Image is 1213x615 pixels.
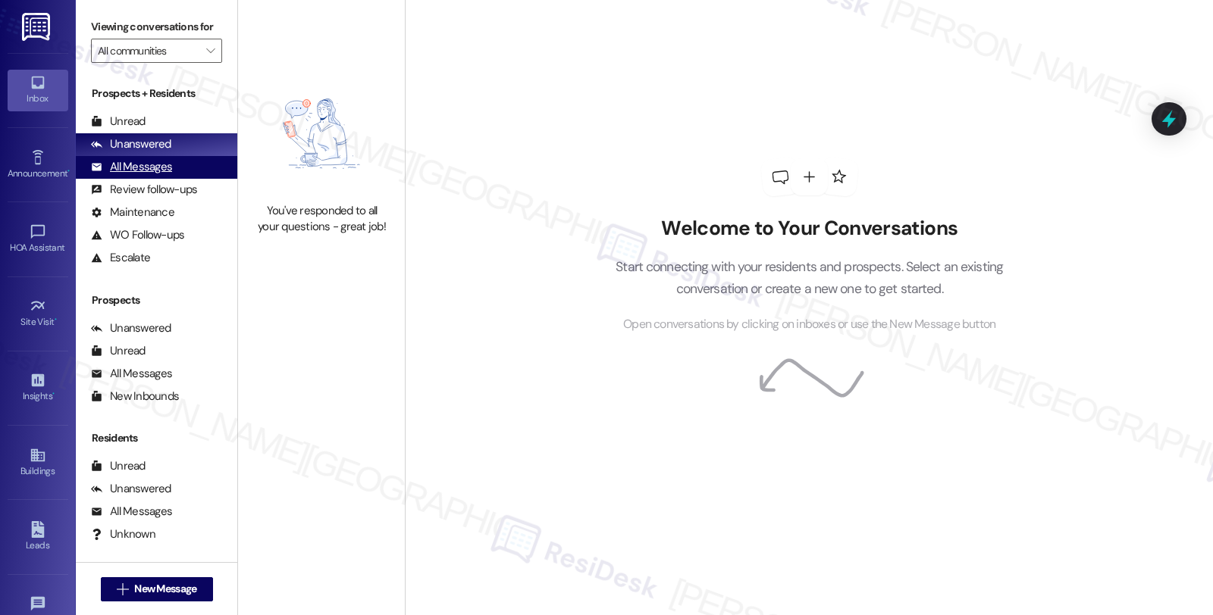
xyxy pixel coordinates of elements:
button: New Message [101,577,213,601]
span: Open conversations by clicking on inboxes or use the New Message button [623,315,995,334]
div: Prospects + Residents [76,86,237,101]
div: Residents [76,430,237,446]
div: All Messages [91,504,172,520]
i:  [206,45,215,57]
label: Viewing conversations for [91,15,222,39]
a: Insights • [8,367,68,408]
span: • [52,389,55,399]
a: Buildings [8,442,68,483]
span: • [67,166,70,176]
a: Inbox [8,70,68,111]
p: Start connecting with your residents and prospects. Select an existing conversation or create a n... [593,256,1027,299]
div: Unread [91,114,146,130]
span: New Message [134,581,196,597]
div: Unanswered [91,320,171,336]
div: Unknown [91,526,155,542]
input: All communities [98,39,198,63]
img: empty-state [255,72,388,195]
div: Escalate [91,250,150,266]
i:  [117,583,128,595]
div: You've responded to all your questions - great job! [255,203,388,236]
div: WO Follow-ups [91,227,184,243]
div: Prospects [76,292,237,308]
div: New Inbounds [91,389,179,404]
a: Leads [8,517,68,557]
div: Unread [91,458,146,474]
span: • [55,314,57,325]
div: Maintenance [91,204,174,220]
div: All Messages [91,159,172,175]
div: All Messages [91,366,172,382]
div: Unanswered [91,136,171,152]
div: Review follow-ups [91,182,197,198]
a: HOA Assistant [8,219,68,260]
div: Unanswered [91,481,171,497]
img: ResiDesk Logo [22,13,53,41]
div: Unread [91,343,146,359]
h2: Welcome to Your Conversations [593,217,1027,241]
a: Site Visit • [8,293,68,334]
